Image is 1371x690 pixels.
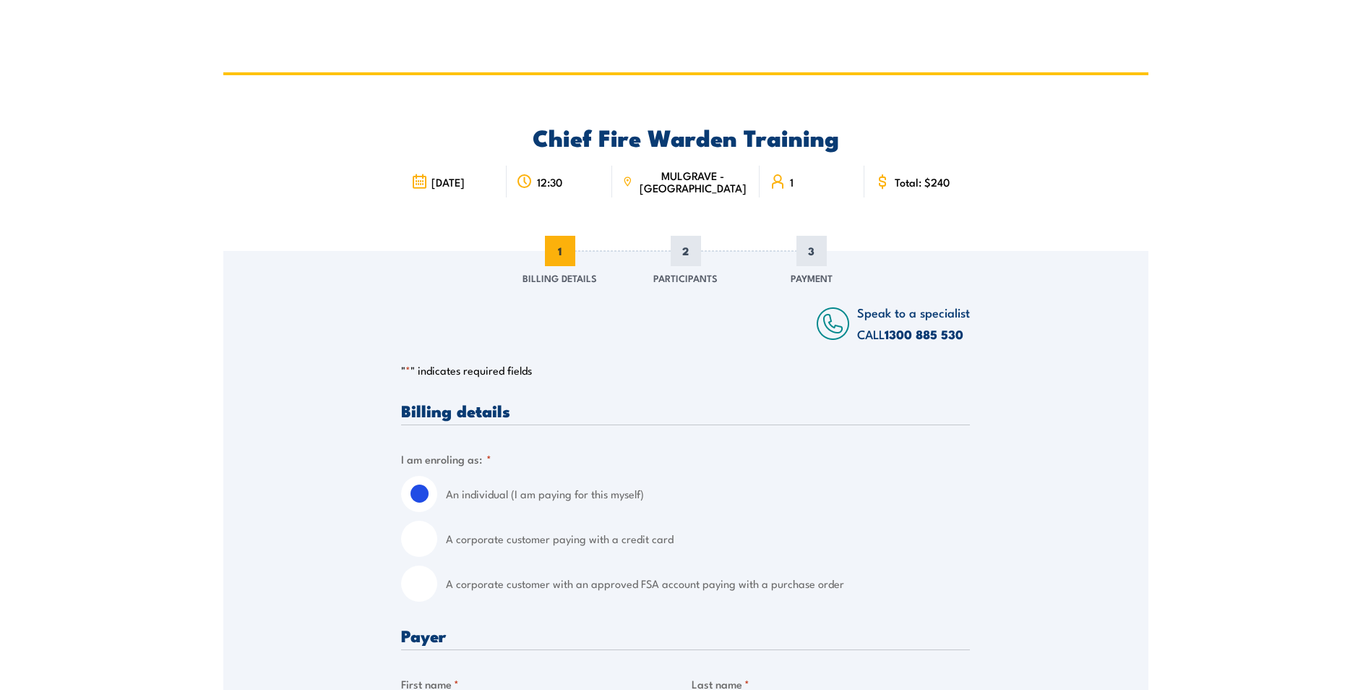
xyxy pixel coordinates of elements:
span: 1 [545,236,575,266]
span: 12:30 [537,176,562,188]
span: Participants [653,271,718,285]
span: Payment [791,271,833,285]
span: Speak to a specialist CALL [857,303,970,343]
p: " " indicates required fields [401,363,970,378]
h3: Payer [401,627,970,644]
span: 1 [790,176,794,188]
label: A corporate customer paying with a credit card [446,521,970,557]
span: Total: $240 [895,176,950,188]
label: An individual (I am paying for this myself) [446,476,970,512]
h3: Billing details [401,402,970,419]
span: 3 [796,236,827,266]
h2: Chief Fire Warden Training [401,127,970,147]
span: [DATE] [431,176,465,188]
legend: I am enroling as: [401,451,491,467]
label: A corporate customer with an approved FSA account paying with a purchase order [446,566,970,602]
a: 1300 885 530 [885,325,963,344]
span: MULGRAVE - [GEOGRAPHIC_DATA] [637,169,749,194]
span: Billing Details [523,271,597,285]
span: 2 [671,236,701,266]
